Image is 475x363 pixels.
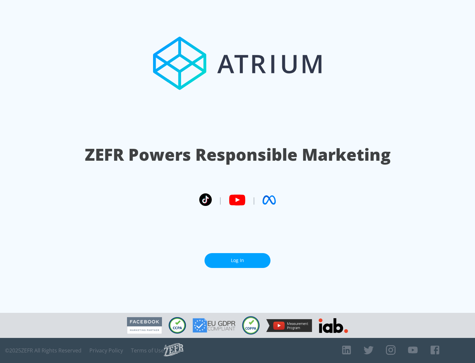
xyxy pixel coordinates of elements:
img: COPPA Compliant [242,316,260,335]
img: YouTube Measurement Program [266,319,312,332]
h1: ZEFR Powers Responsible Marketing [85,143,391,166]
span: | [252,195,256,205]
img: CCPA Compliant [169,317,186,334]
span: | [218,195,222,205]
a: Log In [205,253,270,268]
a: Terms of Use [131,347,164,354]
img: GDPR Compliant [193,318,236,333]
img: Facebook Marketing Partner [127,317,162,334]
span: © 2025 ZEFR All Rights Reserved [5,347,81,354]
a: Privacy Policy [89,347,123,354]
img: IAB [319,318,348,333]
